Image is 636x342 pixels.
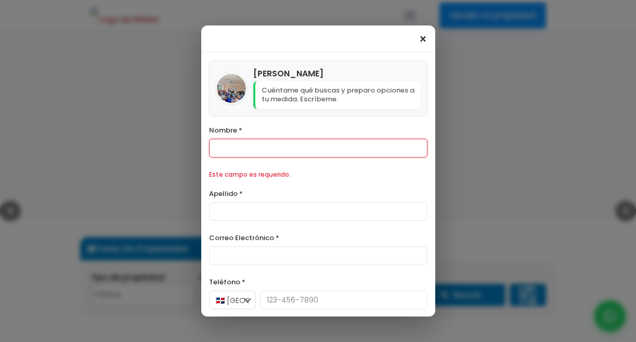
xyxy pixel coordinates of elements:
[209,231,427,244] label: Correo Electrónico *
[253,81,421,109] p: Cuéntame qué buscas y preparo opciones a tu medida. Escríbeme.
[253,67,421,80] h4: [PERSON_NAME]
[209,275,427,288] label: Teléfono *
[260,291,427,309] input: 123-456-7890
[209,187,427,200] label: Apellido *
[419,33,427,46] span: ×
[209,124,427,137] label: Nombre *
[209,168,427,181] div: Este campo es requerido.
[217,74,246,103] img: Adrian Reyes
